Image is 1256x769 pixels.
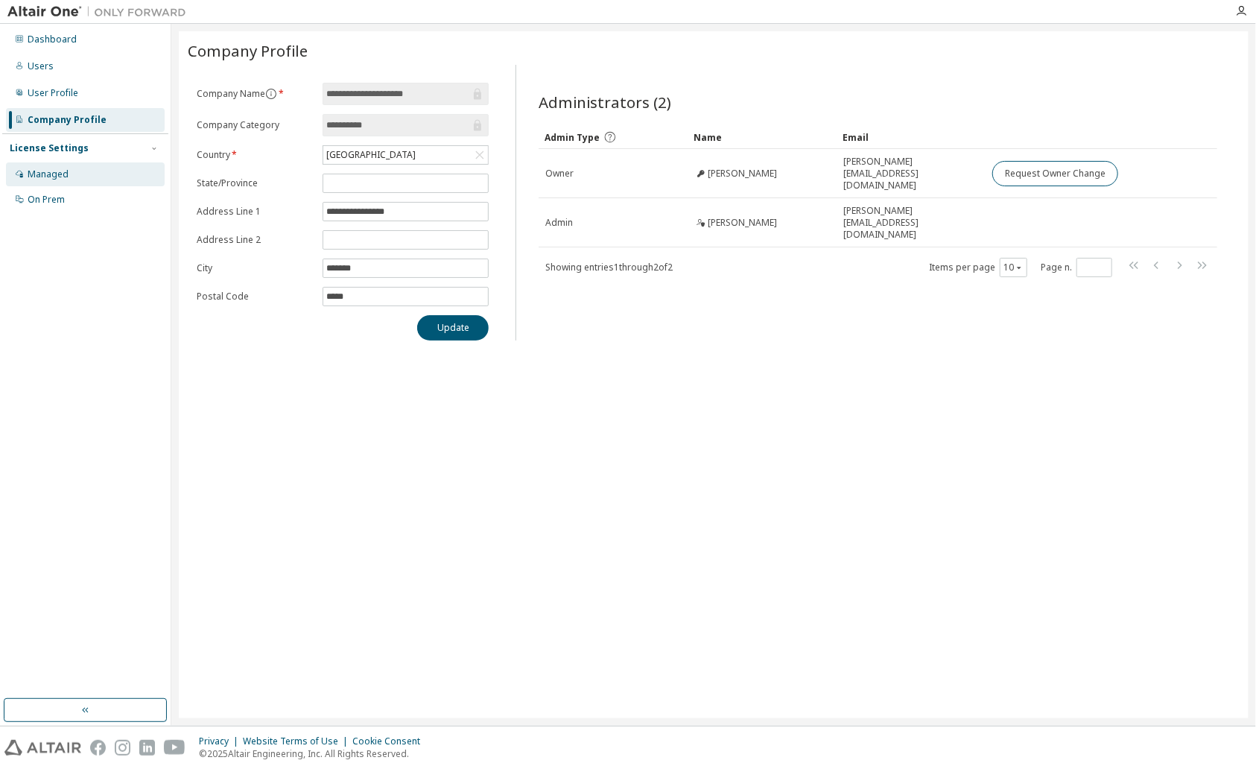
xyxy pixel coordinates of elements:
[197,177,314,189] label: State/Province
[417,315,489,341] button: Update
[197,206,314,218] label: Address Line 1
[694,125,831,149] div: Name
[265,88,277,100] button: information
[843,125,980,149] div: Email
[28,87,78,99] div: User Profile
[4,740,81,756] img: altair_logo.svg
[545,217,573,229] span: Admin
[708,168,777,180] span: [PERSON_NAME]
[929,258,1027,277] span: Items per page
[197,149,314,161] label: Country
[199,735,243,747] div: Privacy
[139,740,155,756] img: linkedin.svg
[1003,262,1024,273] button: 10
[197,119,314,131] label: Company Category
[243,735,352,747] div: Website Terms of Use
[28,194,65,206] div: On Prem
[539,92,671,113] span: Administrators (2)
[352,735,429,747] div: Cookie Consent
[708,217,777,229] span: [PERSON_NAME]
[199,747,429,760] p: © 2025 Altair Engineering, Inc. All Rights Reserved.
[7,4,194,19] img: Altair One
[115,740,130,756] img: instagram.svg
[10,142,89,154] div: License Settings
[843,205,979,241] span: [PERSON_NAME][EMAIL_ADDRESS][DOMAIN_NAME]
[90,740,106,756] img: facebook.svg
[545,131,600,144] span: Admin Type
[28,168,69,180] div: Managed
[197,262,314,274] label: City
[843,156,979,192] span: [PERSON_NAME][EMAIL_ADDRESS][DOMAIN_NAME]
[188,40,308,61] span: Company Profile
[323,146,488,164] div: [GEOGRAPHIC_DATA]
[197,234,314,246] label: Address Line 2
[28,114,107,126] div: Company Profile
[545,261,673,273] span: Showing entries 1 through 2 of 2
[1041,258,1112,277] span: Page n.
[197,291,314,303] label: Postal Code
[164,740,185,756] img: youtube.svg
[28,60,54,72] div: Users
[545,168,574,180] span: Owner
[324,147,418,163] div: [GEOGRAPHIC_DATA]
[992,161,1118,186] button: Request Owner Change
[28,34,77,45] div: Dashboard
[197,88,314,100] label: Company Name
